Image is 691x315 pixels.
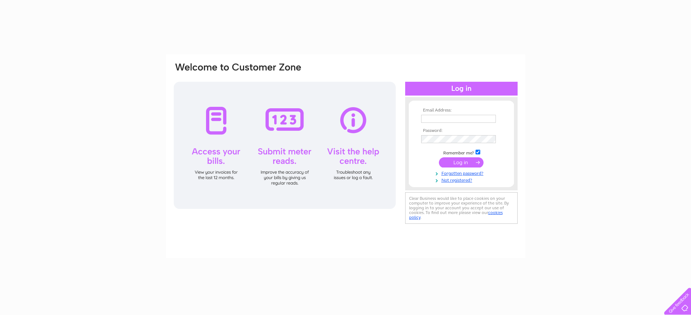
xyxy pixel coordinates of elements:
[439,157,484,167] input: Submit
[405,192,518,224] div: Clear Business would like to place cookies on your computer to improve your experience of the sit...
[421,176,503,183] a: Not registered?
[419,108,503,113] th: Email Address:
[419,149,503,156] td: Remember me?
[419,128,503,133] th: Password:
[409,210,503,220] a: cookies policy
[421,169,503,176] a: Forgotten password?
